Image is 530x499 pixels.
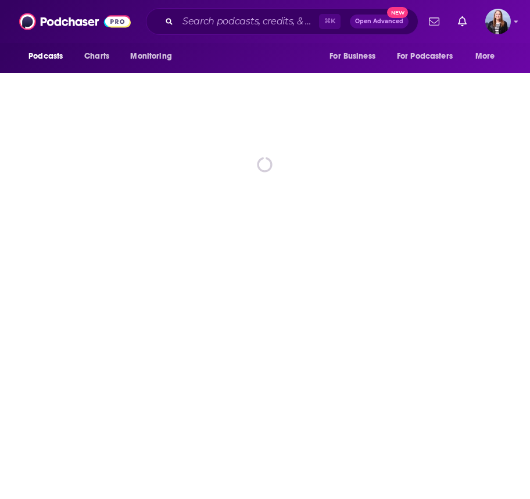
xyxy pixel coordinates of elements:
span: Logged in as annarice [485,9,511,34]
span: Podcasts [28,48,63,64]
button: open menu [467,45,510,67]
a: Charts [77,45,116,67]
button: open menu [389,45,470,67]
span: For Business [330,48,375,64]
button: open menu [20,45,78,67]
span: Open Advanced [355,19,403,24]
span: Monitoring [130,48,171,64]
span: New [387,7,408,18]
button: Open AdvancedNew [350,15,409,28]
span: More [475,48,495,64]
div: Search podcasts, credits, & more... [146,8,418,35]
a: Show notifications dropdown [424,12,444,31]
span: For Podcasters [397,48,453,64]
span: Charts [84,48,109,64]
a: Show notifications dropdown [453,12,471,31]
input: Search podcasts, credits, & more... [178,12,319,31]
img: Podchaser - Follow, Share and Rate Podcasts [19,10,131,33]
button: Show profile menu [485,9,511,34]
span: ⌘ K [319,14,341,29]
button: open menu [122,45,187,67]
button: open menu [321,45,390,67]
img: User Profile [485,9,511,34]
